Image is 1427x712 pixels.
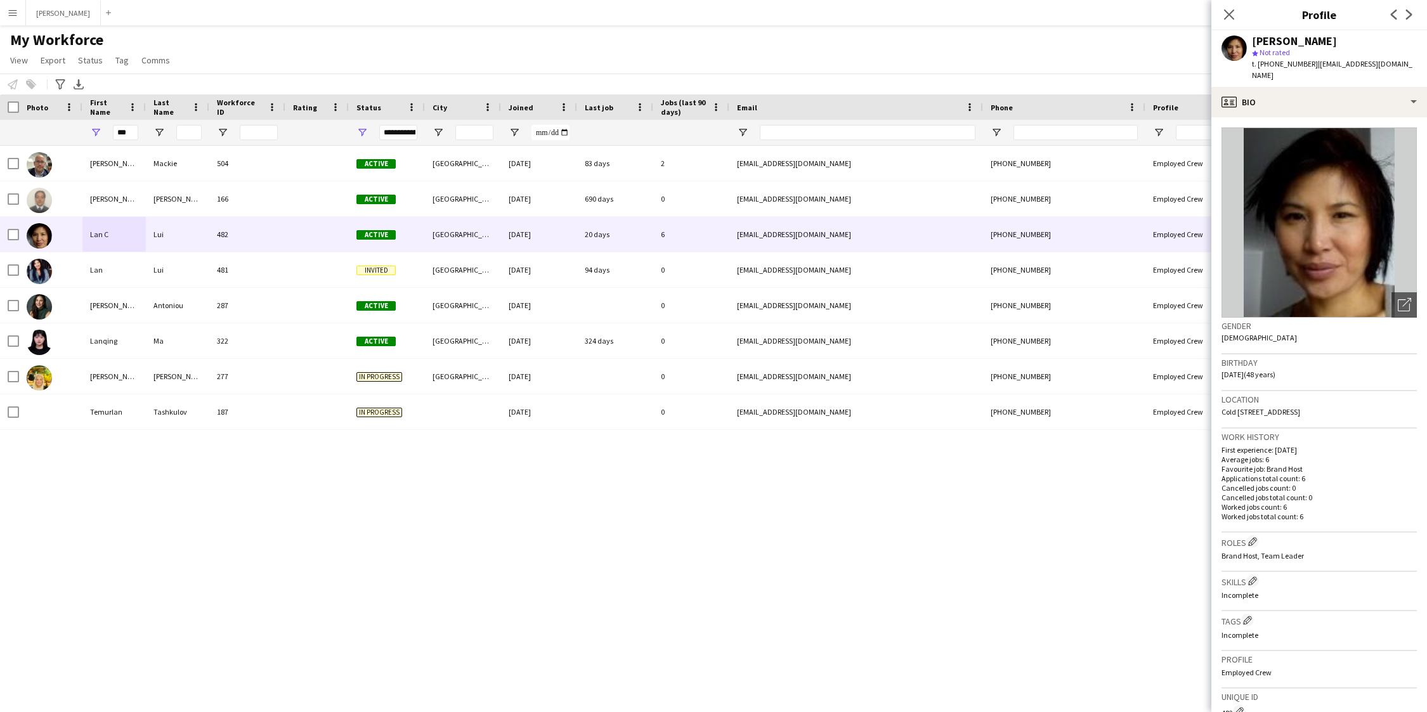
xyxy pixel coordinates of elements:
p: Employed Crew [1222,668,1417,677]
app-action-btn: Advanced filters [53,77,68,92]
div: [GEOGRAPHIC_DATA] [425,252,501,287]
div: Lanqing [82,323,146,358]
div: [GEOGRAPHIC_DATA] [425,217,501,252]
img: Lan Lui [27,259,52,284]
button: Open Filter Menu [991,127,1002,138]
div: 0 [653,252,729,287]
h3: Profile [1222,654,1417,665]
div: Open photos pop-in [1391,292,1417,318]
div: 187 [209,394,285,429]
div: Employed Crew [1145,217,1227,252]
p: Incomplete [1222,630,1417,640]
div: Temurlan [82,394,146,429]
div: [GEOGRAPHIC_DATA] [425,288,501,323]
h3: Birthday [1222,357,1417,368]
div: 0 [653,181,729,216]
input: Phone Filter Input [1013,125,1138,140]
div: 94 days [577,252,653,287]
h3: Skills [1222,574,1417,588]
div: 277 [209,359,285,394]
div: Lui [146,217,209,252]
input: Last Name Filter Input [176,125,202,140]
p: Worked jobs count: 6 [1222,502,1417,512]
div: [PHONE_NUMBER] [983,146,1145,181]
div: [GEOGRAPHIC_DATA] [425,146,501,181]
div: 2 [653,146,729,181]
div: Employed Crew [1145,323,1227,358]
span: First Name [90,98,123,117]
div: [DATE] [501,217,577,252]
div: [EMAIL_ADDRESS][DOMAIN_NAME] [729,394,983,429]
h3: Gender [1222,320,1417,332]
p: Worked jobs total count: 6 [1222,512,1417,521]
div: 6 [653,217,729,252]
span: Joined [509,103,533,112]
span: Export [41,55,65,66]
div: Employed Crew [1145,252,1227,287]
input: City Filter Input [455,125,493,140]
app-action-btn: Export XLSX [71,77,86,92]
div: [EMAIL_ADDRESS][DOMAIN_NAME] [729,359,983,394]
div: [EMAIL_ADDRESS][DOMAIN_NAME] [729,288,983,323]
div: Lan C [82,217,146,252]
span: Not rated [1260,48,1290,57]
img: Lana Antoniou [27,294,52,320]
button: Open Filter Menu [217,127,228,138]
input: Email Filter Input [760,125,975,140]
div: [GEOGRAPHIC_DATA] [425,323,501,358]
a: Comms [136,52,175,68]
div: [DATE] [501,394,577,429]
h3: Tags [1222,614,1417,627]
div: [EMAIL_ADDRESS][DOMAIN_NAME] [729,181,983,216]
div: Mackie [146,146,209,181]
img: Lanqing Ma [27,330,52,355]
div: [DATE] [501,252,577,287]
div: [PERSON_NAME] [1252,36,1337,47]
span: Rating [293,103,317,112]
div: 690 days [577,181,653,216]
div: 0 [653,394,729,429]
div: 322 [209,323,285,358]
p: Cancelled jobs total count: 0 [1222,493,1417,502]
div: Lui [146,252,209,287]
div: 504 [209,146,285,181]
div: [PERSON_NAME] [82,359,146,394]
p: Cancelled jobs count: 0 [1222,483,1417,493]
div: Employed Crew [1145,181,1227,216]
a: Tag [110,52,134,68]
div: Employed Crew [1145,146,1227,181]
span: In progress [356,372,402,382]
span: City [433,103,447,112]
span: In progress [356,408,402,417]
img: Dylan Miranda [27,188,52,213]
span: Profile [1153,103,1178,112]
div: [PHONE_NUMBER] [983,288,1145,323]
div: [EMAIL_ADDRESS][DOMAIN_NAME] [729,323,983,358]
img: Lan C Lui [27,223,52,249]
span: Cold [STREET_ADDRESS] [1222,407,1300,417]
span: My Workforce [10,30,103,49]
span: Phone [991,103,1013,112]
input: Joined Filter Input [531,125,570,140]
div: [PERSON_NAME] [82,146,146,181]
button: Open Filter Menu [153,127,165,138]
input: First Name Filter Input [113,125,138,140]
span: Active [356,301,396,311]
div: 20 days [577,217,653,252]
button: Open Filter Menu [509,127,520,138]
div: [PHONE_NUMBER] [983,394,1145,429]
div: [DATE] [501,146,577,181]
div: 481 [209,252,285,287]
div: [PHONE_NUMBER] [983,217,1145,252]
span: Invited [356,266,396,275]
button: Open Filter Menu [1153,127,1164,138]
div: 0 [653,323,729,358]
div: Tashkulov [146,394,209,429]
h3: Unique ID [1222,691,1417,702]
div: Lan [82,252,146,287]
div: [DATE] [501,323,577,358]
div: [PHONE_NUMBER] [983,252,1145,287]
div: 0 [653,359,729,394]
div: [PERSON_NAME] [146,359,209,394]
span: Photo [27,103,48,112]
